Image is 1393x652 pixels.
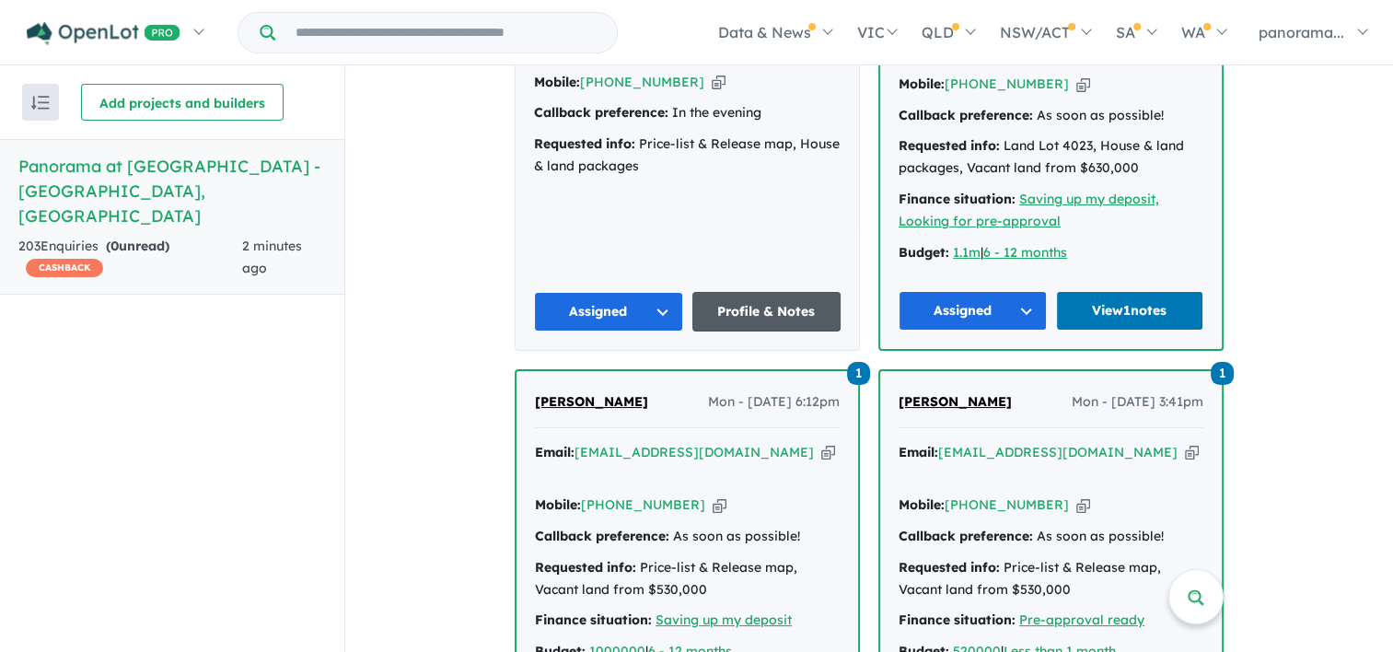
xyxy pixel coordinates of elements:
strong: Callback preference: [535,528,669,544]
a: Pre-approval ready [1019,611,1144,628]
a: View1notes [1056,291,1204,331]
button: Assigned [534,292,683,332]
div: As soon as possible! [899,526,1203,548]
a: [PHONE_NUMBER] [945,76,1069,92]
strong: Requested info: [535,559,636,576]
div: Price-list & Release map, House & land packages [534,134,841,178]
button: Assigned [899,291,1047,331]
strong: Requested info: [899,559,1000,576]
button: Copy [712,73,726,92]
strong: Finance situation: [535,611,652,628]
strong: ( unread) [106,238,169,254]
button: Copy [1185,443,1199,462]
a: Saving up my deposit [656,611,792,628]
strong: Finance situation: [899,191,1016,207]
span: 1 [1211,362,1234,385]
strong: Mobile: [899,496,945,513]
div: As soon as possible! [535,526,840,548]
a: [PERSON_NAME] [535,391,648,413]
a: Profile & Notes [692,292,842,332]
strong: Callback preference: [899,107,1033,123]
a: [EMAIL_ADDRESS][DOMAIN_NAME] [575,444,814,460]
a: [PHONE_NUMBER] [945,496,1069,513]
img: sort.svg [31,96,50,110]
div: Price-list & Release map, Vacant land from $530,000 [535,557,840,601]
div: Price-list & Release map, Vacant land from $530,000 [899,557,1203,601]
button: Add projects and builders [81,84,284,121]
strong: Finance situation: [899,611,1016,628]
span: CASHBACK [26,259,103,277]
div: As soon as possible! [899,105,1203,127]
span: Mon - [DATE] 3:41pm [1072,391,1203,413]
a: 1 [1211,359,1234,384]
strong: Mobile: [534,74,580,90]
img: Openlot PRO Logo White [27,22,180,45]
span: 1 [847,362,870,385]
a: 6 - 12 months [983,244,1067,261]
strong: Callback preference: [899,528,1033,544]
strong: Requested info: [899,137,1000,154]
strong: Callback preference: [534,104,668,121]
div: In the evening [534,102,841,124]
button: Copy [821,443,835,462]
strong: Email: [535,444,575,460]
a: [PHONE_NUMBER] [581,496,705,513]
h5: Panorama at [GEOGRAPHIC_DATA] - [GEOGRAPHIC_DATA] , [GEOGRAPHIC_DATA] [18,154,326,228]
a: 1 [847,359,870,384]
a: [PERSON_NAME] [899,391,1012,413]
div: | [899,242,1203,264]
a: 1.1m [953,244,981,261]
a: [EMAIL_ADDRESS][DOMAIN_NAME] [938,444,1178,460]
input: Try estate name, suburb, builder or developer [279,13,613,52]
a: Saving up my deposit, Looking for pre-approval [899,191,1159,229]
button: Copy [1076,495,1090,515]
strong: Mobile: [535,496,581,513]
div: 203 Enquir ies [18,236,242,280]
span: Mon - [DATE] 6:12pm [708,391,840,413]
button: Copy [713,495,726,515]
strong: Budget: [899,244,949,261]
strong: Email: [899,444,938,460]
span: [PERSON_NAME] [535,393,648,410]
span: [PERSON_NAME] [899,393,1012,410]
span: panorama... [1259,23,1344,41]
strong: Requested info: [534,135,635,152]
button: Copy [1076,75,1090,94]
div: Land Lot 4023, House & land packages, Vacant land from $630,000 [899,135,1203,180]
span: 0 [110,238,119,254]
a: [PHONE_NUMBER] [580,74,704,90]
span: 2 minutes ago [242,238,302,276]
strong: Mobile: [899,76,945,92]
